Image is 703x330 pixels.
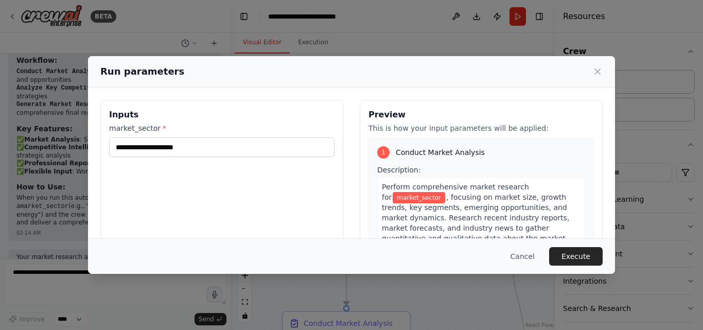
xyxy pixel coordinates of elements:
p: This is how your input parameters will be applied: [368,123,594,133]
div: 1 [377,146,390,159]
button: Cancel [502,247,543,266]
span: Conduct Market Analysis [396,147,485,158]
span: Perform comprehensive market research for [382,183,529,201]
span: , focusing on market size, growth trends, key segments, emerging opportunities, and market dynami... [382,193,569,253]
span: Description: [377,166,420,174]
h2: Run parameters [100,64,184,79]
h3: Inputs [109,109,335,121]
h3: Preview [368,109,594,121]
button: Execute [549,247,603,266]
span: Variable: market_sector [393,192,445,203]
label: market_sector [109,123,335,133]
